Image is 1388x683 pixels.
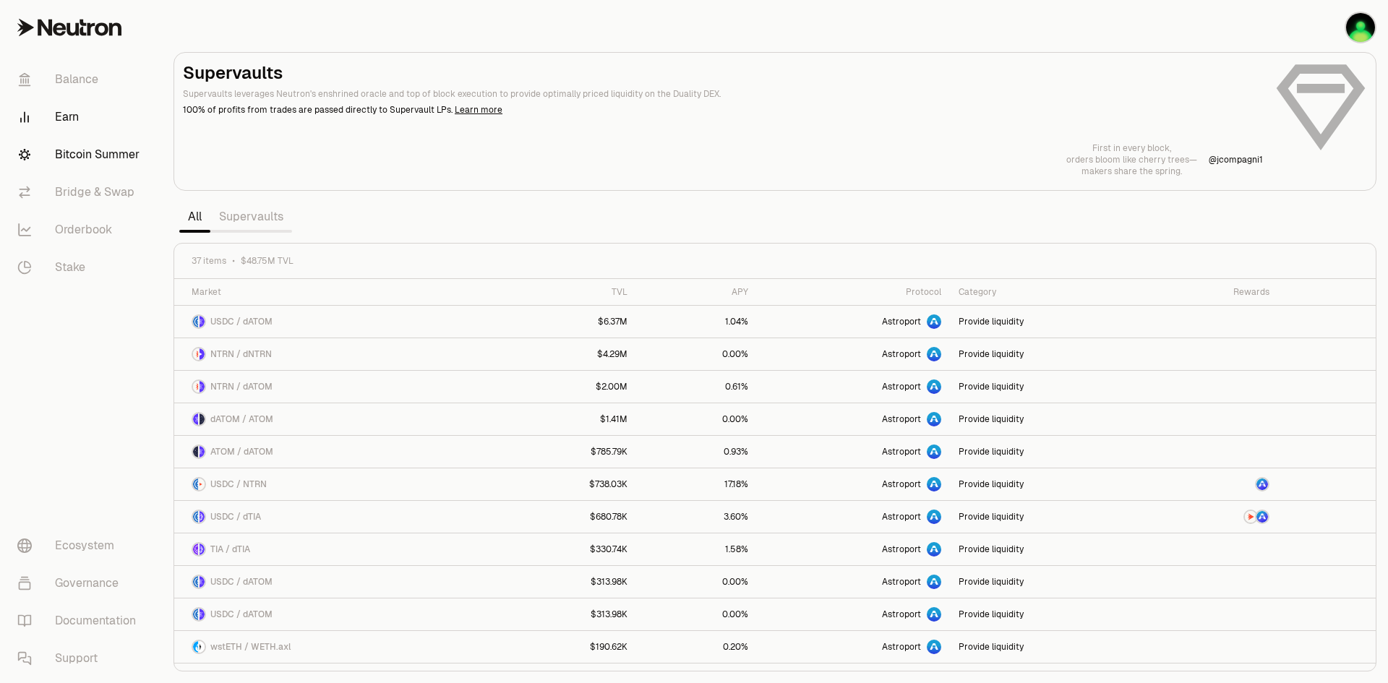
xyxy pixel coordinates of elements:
a: Provide liquidity [950,403,1149,435]
img: stacking [1346,13,1375,42]
img: dATOM Logo [193,413,198,425]
span: Astroport [882,316,921,327]
span: Astroport [882,576,921,588]
img: USDC Logo [193,609,198,620]
img: USDC Logo [193,576,198,588]
a: Provide liquidity [950,631,1149,663]
a: Documentation [6,602,156,640]
span: NTRN / dATOM [210,381,273,392]
div: Protocol [766,286,942,298]
a: 0.61% [636,371,756,403]
a: USDC LogodATOM LogoUSDC / dATOM [174,598,502,630]
a: Astroport [757,338,951,370]
a: Supervaults [210,202,292,231]
span: TIA / dTIA [210,544,250,555]
div: TVL [510,286,627,298]
a: USDC LogodTIA LogoUSDC / dTIA [174,501,502,533]
img: NTRN Logo [200,478,205,490]
a: 0.20% [636,631,756,663]
span: USDC / dTIA [210,511,261,523]
span: Astroport [882,511,921,523]
a: Astroport [757,468,951,500]
a: $330.74K [502,533,636,565]
span: Astroport [882,609,921,620]
a: $313.98K [502,566,636,598]
a: $2.00M [502,371,636,403]
a: Astroport [757,566,951,598]
p: First in every block, [1066,142,1197,154]
a: @jcompagni1 [1209,154,1263,166]
a: Astroport [757,306,951,338]
a: $785.79K [502,436,636,468]
span: Astroport [882,446,921,458]
img: ATOM Logo [193,446,198,458]
a: Support [6,640,156,677]
img: WETH.axl Logo [200,641,205,653]
a: ATOM LogodATOM LogoATOM / dATOM [174,436,502,468]
span: $48.75M TVL [241,255,294,267]
a: $680.78K [502,501,636,533]
span: Astroport [882,413,921,425]
a: Provide liquidity [950,468,1149,500]
a: 0.00% [636,566,756,598]
h2: Supervaults [183,61,1263,85]
span: USDC / dATOM [210,609,273,620]
a: Governance [6,564,156,602]
a: Astroport [757,371,951,403]
a: dATOM LogoATOM LogodATOM / ATOM [174,403,502,435]
span: ATOM / dATOM [210,446,273,458]
a: Provide liquidity [950,598,1149,630]
img: dATOM Logo [200,609,205,620]
a: 1.58% [636,533,756,565]
p: 100% of profits from trades are passed directly to Supervault LPs. [183,103,1263,116]
a: NTRN LogoASTRO Logo [1149,501,1278,533]
a: $4.29M [502,338,636,370]
a: 17.18% [636,468,756,500]
a: Provide liquidity [950,306,1149,338]
span: Astroport [882,381,921,392]
a: Astroport [757,436,951,468]
a: Astroport [757,598,951,630]
img: NTRN Logo [193,348,198,360]
a: NTRN LogodNTRN LogoNTRN / dNTRN [174,338,502,370]
a: $190.62K [502,631,636,663]
img: NTRN Logo [1245,511,1256,523]
a: First in every block,orders bloom like cherry trees—makers share the spring. [1066,142,1197,177]
a: TIA LogodTIA LogoTIA / dTIA [174,533,502,565]
a: ASTRO Logo [1149,468,1278,500]
a: $1.41M [502,403,636,435]
a: Provide liquidity [950,371,1149,403]
img: ATOM Logo [200,413,205,425]
div: Category [959,286,1140,298]
a: NTRN LogodATOM LogoNTRN / dATOM [174,371,502,403]
img: ASTRO Logo [1256,511,1268,523]
img: dATOM Logo [200,381,205,392]
img: USDC Logo [193,316,198,327]
img: TIA Logo [193,544,198,555]
img: dTIA Logo [200,544,205,555]
p: @ jcompagni1 [1209,154,1263,166]
a: 0.00% [636,598,756,630]
a: wstETH LogoWETH.axl LogowstETH / WETH.axl [174,631,502,663]
a: Astroport [757,501,951,533]
span: dATOM / ATOM [210,413,273,425]
a: Earn [6,98,156,136]
a: Bridge & Swap [6,173,156,211]
a: Provide liquidity [950,533,1149,565]
a: Learn more [455,104,502,116]
a: 3.60% [636,501,756,533]
a: USDC LogoNTRN LogoUSDC / NTRN [174,468,502,500]
a: Balance [6,61,156,98]
a: $6.37M [502,306,636,338]
div: Market [192,286,493,298]
a: 0.00% [636,403,756,435]
img: dNTRN Logo [200,348,205,360]
span: Astroport [882,348,921,360]
div: APY [645,286,747,298]
span: USDC / NTRN [210,478,267,490]
a: Bitcoin Summer [6,136,156,173]
a: Stake [6,249,156,286]
img: ASTRO Logo [1256,478,1268,490]
a: Astroport [757,533,951,565]
a: Provide liquidity [950,501,1149,533]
